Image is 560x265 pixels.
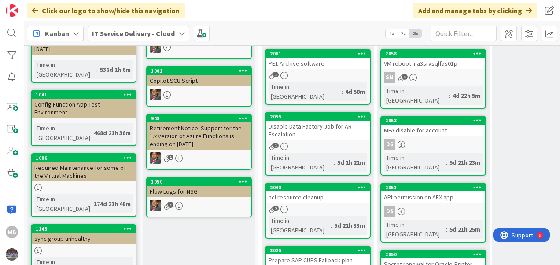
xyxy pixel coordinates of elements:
[381,117,485,125] div: 2053
[36,226,136,232] div: 1143
[446,225,447,234] span: :
[266,50,370,58] div: 2061
[32,162,136,181] div: Required Maintenance for some of the Virtual Machines
[381,125,485,136] div: MFA disable for account
[90,128,92,138] span: :
[32,154,136,181] div: 1006Required Maintenance for some of the Virtual Machines
[6,226,18,238] div: MB
[381,184,485,191] div: 2051
[147,67,251,75] div: 1001
[273,143,279,148] span: 1
[168,202,173,208] span: 1
[92,29,175,38] b: IT Service Delivery - Cloud
[151,179,251,185] div: 1050
[32,225,136,244] div: 1143sync group unhealthy
[147,152,251,164] div: DP
[147,178,251,197] div: 1050Flow Logs for NSG
[334,158,335,167] span: :
[32,225,136,233] div: 1143
[32,154,136,162] div: 1006
[147,41,251,53] div: DP
[34,60,96,79] div: Time in [GEOGRAPHIC_DATA]
[266,184,370,203] div: 2048hcl resource cleanup
[331,221,332,230] span: :
[265,183,371,239] a: 2048hcl resource cleanupTime in [GEOGRAPHIC_DATA]:5d 21h 33m
[92,199,133,209] div: 174d 21h 48m
[266,113,370,121] div: 2055
[343,87,367,96] div: 4d 58m
[265,49,371,105] a: 2061PE1 Archive softwareTime in [GEOGRAPHIC_DATA]:4d 58m
[147,67,251,86] div: 1001Copilot SCU Script
[147,75,251,86] div: Copilot SCU Script
[150,152,161,164] img: DP
[431,26,497,41] input: Quick Filter...
[381,191,485,203] div: API permission on AEX app
[266,121,370,140] div: Disable Data Factory Job for AR Escalation
[380,183,486,243] a: 2051API permission on AEX appDSTime in [GEOGRAPHIC_DATA]:5d 21h 25m
[168,155,173,160] span: 1
[147,89,251,100] div: DP
[150,89,161,100] img: DP
[381,139,485,150] div: DS
[31,153,136,217] a: 1006Required Maintenance for some of the Virtual MachinesTime in [GEOGRAPHIC_DATA]:174d 21h 48m
[32,233,136,244] div: sync group unhealthy
[32,91,136,118] div: 1041Config Function App Test Environment
[269,216,331,235] div: Time in [GEOGRAPHIC_DATA]
[273,206,279,211] span: 2
[342,87,343,96] span: :
[266,113,370,140] div: 2055Disable Data Factory Job for AR Escalation
[34,123,90,143] div: Time in [GEOGRAPHIC_DATA]
[150,41,161,53] img: DP
[270,247,370,254] div: 2025
[332,221,367,230] div: 5d 21h 33m
[446,158,447,167] span: :
[270,114,370,120] div: 2055
[381,72,485,83] div: SM
[384,139,395,150] div: DS
[34,194,90,213] div: Time in [GEOGRAPHIC_DATA]
[335,158,367,167] div: 5d 1h 21m
[398,29,409,38] span: 2x
[151,68,251,74] div: 1001
[266,50,370,69] div: 2061PE1 Archive software
[449,91,450,100] span: :
[32,91,136,99] div: 1041
[151,115,251,121] div: 948
[147,186,251,197] div: Flow Logs for NSG
[386,29,398,38] span: 1x
[447,225,483,234] div: 5d 21h 25m
[98,65,133,74] div: 536d 1h 6m
[447,158,483,167] div: 5d 21h 23m
[381,50,485,58] div: 2058
[385,51,485,57] div: 2058
[266,58,370,69] div: PE1 Archive software
[147,178,251,186] div: 1050
[147,114,251,122] div: 948
[450,91,483,100] div: 4d 22h 5m
[266,184,370,191] div: 2048
[146,114,252,170] a: 948Retirement Notice: Support for the 1.x version of Azure Functions is ending on [DATE]DP
[27,3,185,18] div: Click our logo to show/hide this navigation
[6,4,18,17] img: Visit kanbanzone.com
[385,184,485,191] div: 2051
[265,112,371,176] a: 2055Disable Data Factory Job for AR EscalationTime in [GEOGRAPHIC_DATA]:5d 1h 21m
[380,49,486,109] a: 2058VM reboot: na3srvsqlfas01pSMTime in [GEOGRAPHIC_DATA]:4d 22h 5m
[381,250,485,258] div: 2050
[269,153,334,172] div: Time in [GEOGRAPHIC_DATA]
[36,92,136,98] div: 1041
[266,191,370,203] div: hcl resource cleanup
[45,28,69,39] span: Kanban
[384,153,446,172] div: Time in [GEOGRAPHIC_DATA]
[381,117,485,136] div: 2053MFA disable for account
[273,72,279,77] span: 1
[270,51,370,57] div: 2061
[18,1,40,12] span: Support
[266,247,370,254] div: 2025
[409,29,421,38] span: 3x
[381,184,485,203] div: 2051API permission on AEX app
[46,4,48,11] div: 6
[384,72,395,83] div: SM
[31,18,136,83] a: Retirement notice: Transition to DCR-based custom log ingestion by [DATE]Time in [GEOGRAPHIC_DATA...
[381,58,485,69] div: VM reboot: na3srvsqlfas01p
[147,200,251,211] div: DP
